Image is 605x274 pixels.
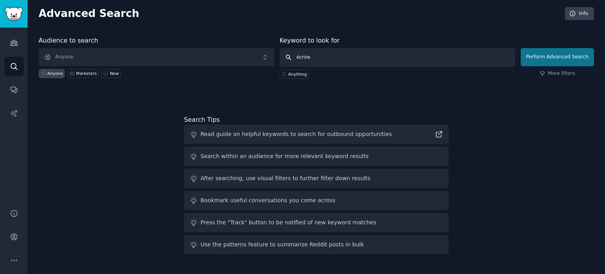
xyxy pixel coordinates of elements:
a: More filters [540,70,575,77]
input: Any keyword [280,48,515,67]
button: Anyone [39,48,274,66]
div: Bookmark useful conversations you come across [200,196,336,205]
a: New [101,69,121,78]
div: New [110,71,119,76]
img: GummySearch logo [5,7,23,21]
div: Search within an audience for more relevant keyword results [200,152,369,160]
label: Search Tips [184,116,220,123]
div: Marketers [76,71,97,76]
h2: Advanced Search [39,7,560,20]
div: Anything [288,71,307,77]
div: Use the patterns feature to summarize Reddit posts in bulk [200,240,364,249]
div: After searching, use visual filters to further filter down results [200,174,370,183]
a: Info [565,7,594,21]
label: Keyword to look for [280,37,340,44]
div: Press the "Track" button to be notified of new keyword matches [200,218,376,227]
div: Anyone [47,71,63,76]
div: Read guide on helpful keywords to search for outbound opportunities [200,130,392,138]
button: Perform Advanced Search [521,48,594,66]
label: Audience to search [39,37,98,44]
